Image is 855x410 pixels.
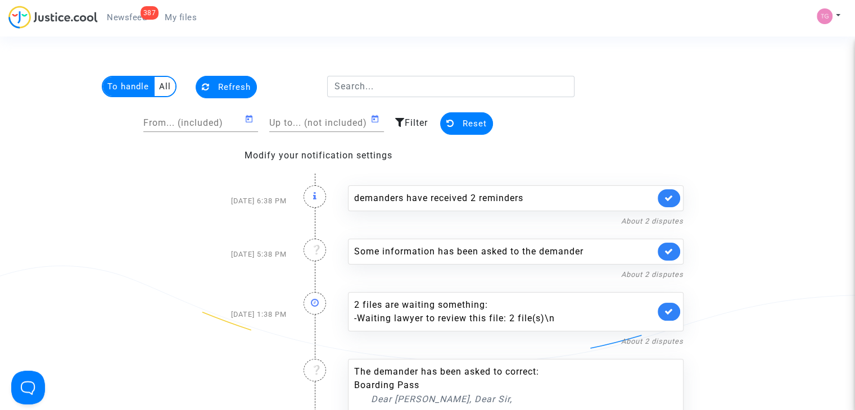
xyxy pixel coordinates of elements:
[405,117,428,128] span: Filter
[196,76,257,98] button: Refresh
[245,150,392,161] a: Modify your notification settings
[103,77,155,96] multi-toggle-item: To handle
[354,379,655,392] li: Boarding Pass
[621,337,684,345] a: About 2 disputes
[245,112,258,126] button: Open calendar
[156,9,206,26] a: My files
[11,371,45,404] iframe: Help Scout Beacon - Open
[163,174,295,227] div: [DATE] 6:38 PM
[370,112,384,126] button: Open calendar
[163,281,295,348] div: [DATE] 1:38 PM
[163,227,295,281] div: [DATE] 5:38 PM
[311,365,323,374] i: ❔
[621,217,684,225] a: About 2 disputes
[621,270,684,279] a: About 2 disputes
[218,82,251,92] span: Refresh
[817,8,833,24] img: 4a40989da91c04fab4e177c4309473b9
[165,12,197,22] span: My files
[440,112,493,135] button: Reset
[494,366,539,377] span: to correct:
[354,312,655,325] div: - Waiting lawyer to review this file: 2 file(s)\n
[98,9,156,26] a: 387Newsfeed
[141,6,159,20] div: 387
[107,12,147,22] span: Newsfeed
[354,298,655,325] div: 2 files are waiting something:
[354,192,655,205] div: demanders have received 2 reminders
[371,392,655,406] p: Dear [PERSON_NAME], Dear Sir,
[155,77,175,96] multi-toggle-item: All
[327,76,575,97] input: Search...
[463,119,487,129] span: Reset
[8,6,98,29] img: jc-logo.svg
[354,245,655,258] div: Some information has been asked to the demander
[311,245,323,254] i: ❔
